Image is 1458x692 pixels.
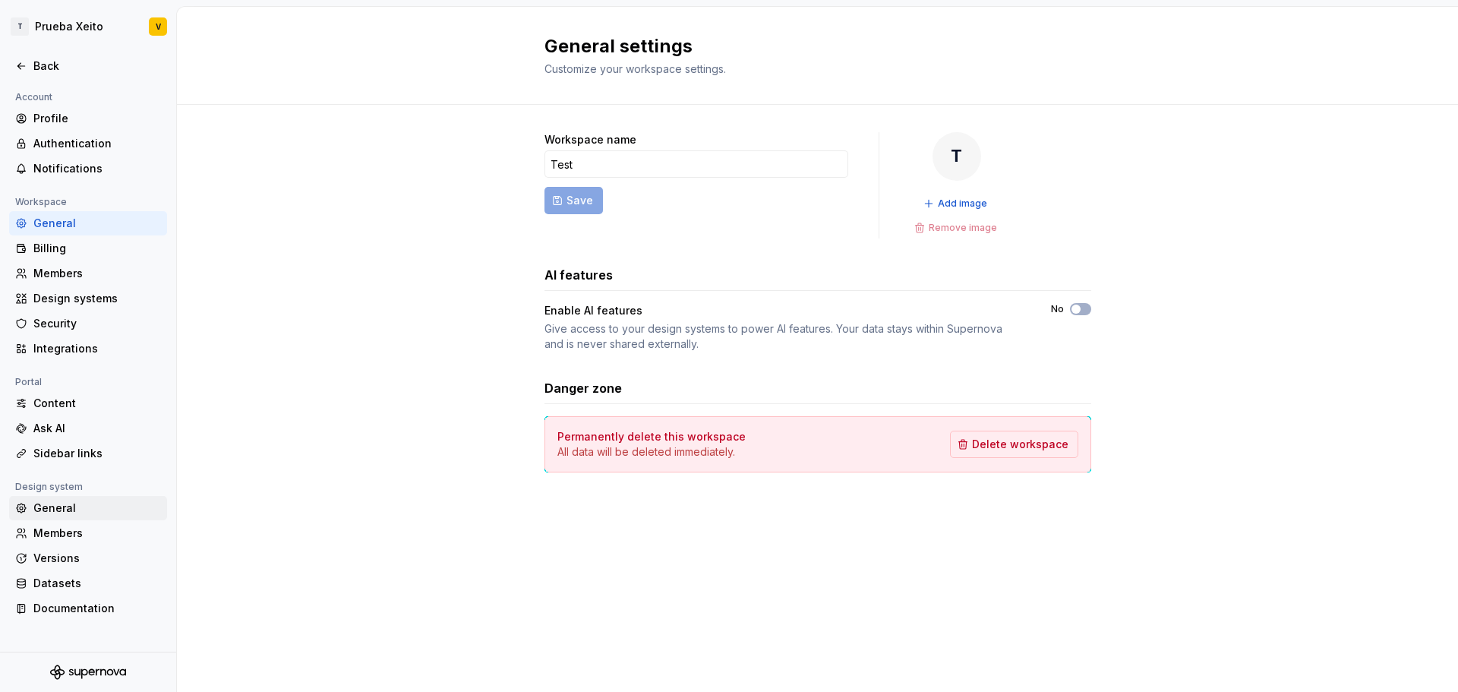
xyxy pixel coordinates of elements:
[9,571,167,596] a: Datasets
[33,341,161,356] div: Integrations
[9,496,167,520] a: General
[9,311,167,336] a: Security
[33,216,161,231] div: General
[9,156,167,181] a: Notifications
[1051,303,1064,315] label: No
[35,19,103,34] div: Prueba Xeito
[33,58,161,74] div: Back
[33,446,161,461] div: Sidebar links
[33,291,161,306] div: Design systems
[9,131,167,156] a: Authentication
[9,373,48,391] div: Portal
[50,665,126,680] svg: Supernova Logo
[33,111,161,126] div: Profile
[544,62,726,75] span: Customize your workspace settings.
[9,337,167,361] a: Integrations
[33,501,161,516] div: General
[9,88,58,106] div: Account
[938,197,987,210] span: Add image
[9,211,167,235] a: General
[9,416,167,441] a: Ask AI
[33,551,161,566] div: Versions
[156,21,161,33] div: V
[557,444,746,460] p: All data will be deleted immediately.
[33,421,161,436] div: Ask AI
[9,441,167,466] a: Sidebar links
[33,136,161,151] div: Authentication
[9,546,167,570] a: Versions
[544,379,622,397] h3: Danger zone
[33,576,161,591] div: Datasets
[950,431,1078,458] button: Delete workspace
[9,478,89,496] div: Design system
[919,193,994,214] button: Add image
[9,261,167,286] a: Members
[33,396,161,411] div: Content
[9,391,167,416] a: Content
[33,526,161,541] div: Members
[3,10,173,43] button: TPrueba XeitoV
[544,321,1024,352] div: Give access to your design systems to power AI features. Your data stays within Supernova and is ...
[9,596,167,621] a: Documentation
[9,106,167,131] a: Profile
[33,316,161,331] div: Security
[933,132,981,181] div: T
[9,193,73,211] div: Workspace
[11,17,29,36] div: T
[9,54,167,78] a: Back
[9,236,167,261] a: Billing
[33,266,161,281] div: Members
[544,303,1024,318] div: Enable AI features
[9,521,167,545] a: Members
[544,34,1073,58] h2: General settings
[972,437,1068,452] span: Delete workspace
[33,241,161,256] div: Billing
[544,132,636,147] label: Workspace name
[33,161,161,176] div: Notifications
[544,266,613,284] h3: AI features
[557,429,746,444] h4: Permanently delete this workspace
[33,601,161,616] div: Documentation
[9,286,167,311] a: Design systems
